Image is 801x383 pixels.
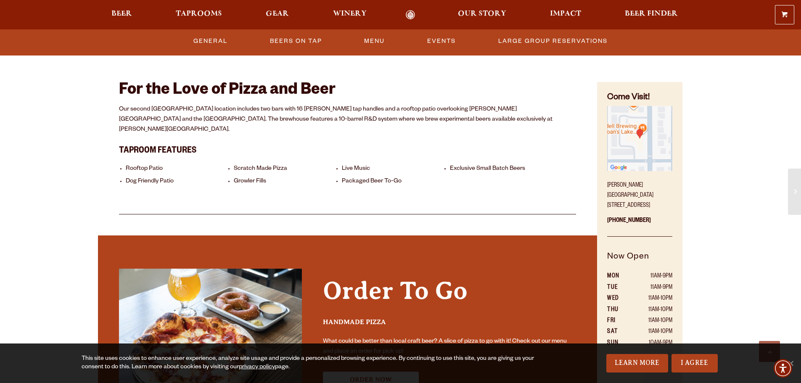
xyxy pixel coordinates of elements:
[671,354,718,372] a: I Agree
[629,305,672,316] td: 11AM-10PM
[629,283,672,293] td: 11AM-9PM
[234,165,338,173] li: Scratch Made Pizza
[119,82,576,100] h2: For the Love of Pizza and Beer
[450,165,554,173] li: Exclusive Small Batch Beers
[774,359,792,378] div: Accessibility Menu
[629,271,672,282] td: 11AM-9PM
[619,10,683,20] a: Beer Finder
[119,141,576,158] h3: Taproom Features
[361,32,388,51] a: Menu
[629,338,672,349] td: 10AM-9PM
[607,316,629,327] th: FRI
[260,10,294,20] a: Gear
[607,106,672,171] img: Small thumbnail of location on map
[111,11,132,17] span: Beer
[424,32,459,51] a: Events
[625,11,678,17] span: Beer Finder
[333,11,367,17] span: Winery
[342,178,446,186] li: Packaged Beer To-Go
[82,355,537,372] div: This site uses cookies to enhance user experience, analyze site usage and provide a personalized ...
[458,11,506,17] span: Our Story
[545,10,587,20] a: Impact
[495,32,611,51] a: Large Group Reservations
[234,178,338,186] li: Growler Fills
[550,11,581,17] span: Impact
[323,318,576,333] h3: Handmade Pizza
[629,316,672,327] td: 11AM-10PM
[126,178,230,186] li: Dog Friendly Patio
[176,11,222,17] span: Taprooms
[607,305,629,316] th: THU
[190,32,231,51] a: General
[328,10,372,20] a: Winery
[106,10,137,20] a: Beer
[323,277,576,314] h2: Order To Go
[126,165,230,173] li: Rooftop Patio
[606,354,668,372] a: Learn More
[607,106,672,176] a: Find on Google Maps (opens in a new window)
[342,165,446,173] li: Live Music
[759,341,780,362] a: Scroll to top
[323,337,576,357] p: What could be better than local craft beer? A slice of pizza to go with it! Check out our menu an...
[267,32,325,51] a: Beers On Tap
[629,327,672,338] td: 11AM-10PM
[607,176,672,211] p: [PERSON_NAME][GEOGRAPHIC_DATA] [STREET_ADDRESS]
[629,293,672,304] td: 11AM-10PM
[607,283,629,293] th: TUE
[119,105,576,135] p: Our second [GEOGRAPHIC_DATA] location includes two bars with 16 [PERSON_NAME] tap handles and a r...
[607,271,629,282] th: MON
[239,364,275,371] a: privacy policy
[607,327,629,338] th: SAT
[607,211,672,237] p: [PHONE_NUMBER]
[607,251,672,272] h5: Now Open
[452,10,512,20] a: Our Story
[607,92,672,104] h4: Come Visit!
[607,338,629,349] th: SUN
[266,11,289,17] span: Gear
[170,10,227,20] a: Taprooms
[607,293,629,304] th: WED
[395,10,426,20] a: Odell Home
